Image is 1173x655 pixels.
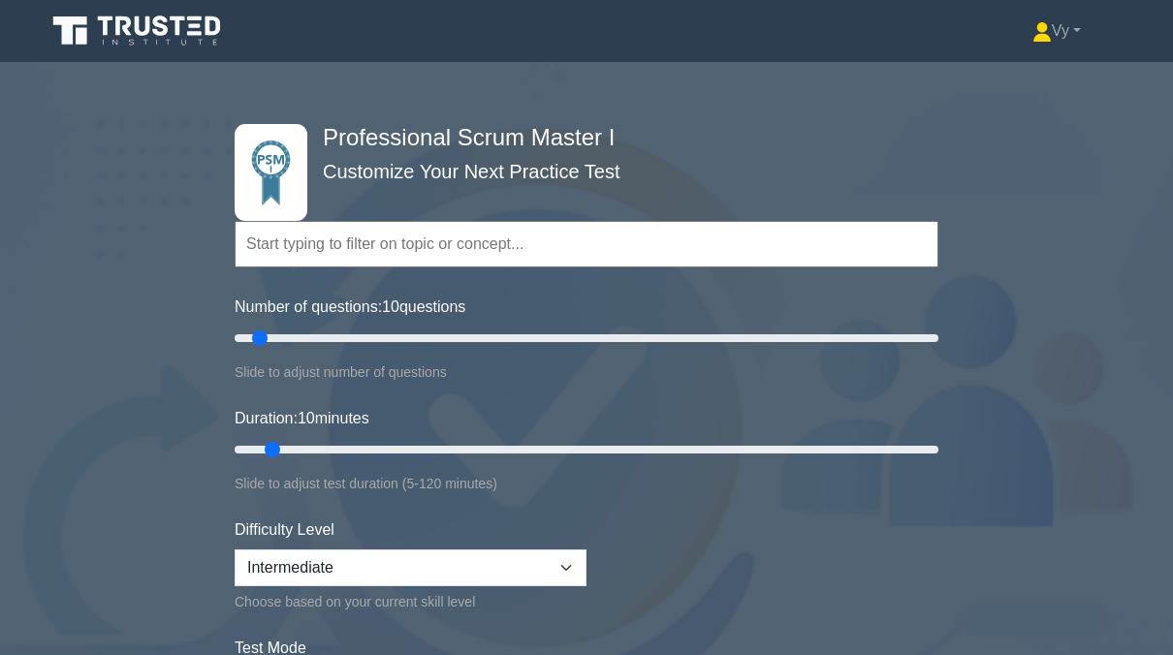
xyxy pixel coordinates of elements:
[235,360,938,384] div: Slide to adjust number of questions
[315,124,843,152] h4: Professional Scrum Master I
[235,590,586,613] div: Choose based on your current skill level
[235,296,465,319] label: Number of questions: questions
[382,298,399,315] span: 10
[235,518,334,542] label: Difficulty Level
[235,407,369,430] label: Duration: minutes
[986,12,1127,50] a: Vy
[235,221,938,267] input: Start typing to filter on topic or concept...
[235,472,938,495] div: Slide to adjust test duration (5-120 minutes)
[298,410,315,426] span: 10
